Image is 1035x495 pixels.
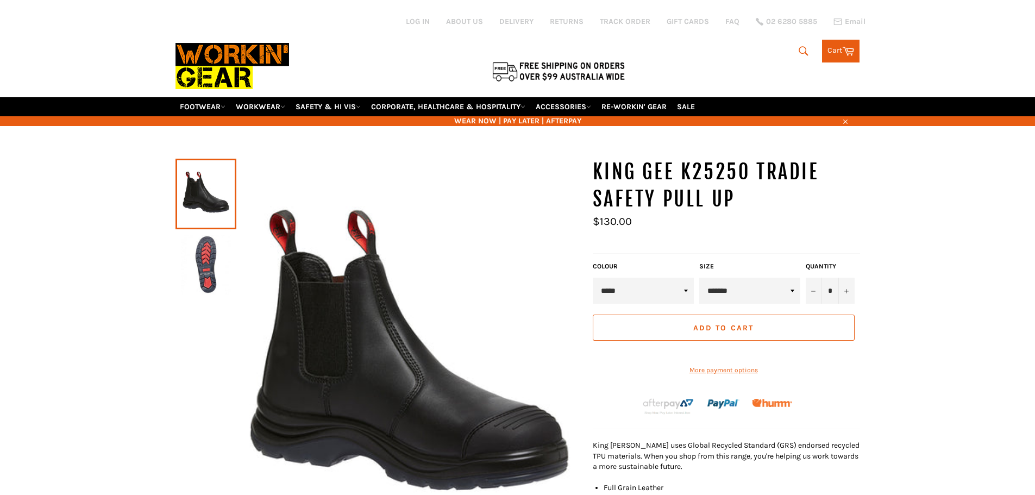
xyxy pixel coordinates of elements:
[499,16,534,27] a: DELIVERY
[642,397,695,416] img: Afterpay-Logo-on-dark-bg_large.png
[600,16,650,27] a: TRACK ORDER
[175,116,860,126] span: WEAR NOW | PAY LATER | AFTERPAY
[367,97,530,116] a: CORPORATE, HEALTHCARE & HOSPITALITY
[593,159,860,212] h1: KING GEE K25250 Tradie Safety Pull Up
[756,18,817,26] a: 02 6280 5885
[752,399,792,407] img: Humm_core_logo_RGB-01_300x60px_small_195d8312-4386-4de7-b182-0ef9b6303a37.png
[806,262,855,271] label: Quantity
[667,16,709,27] a: GIFT CARDS
[699,262,800,271] label: Size
[291,97,365,116] a: SAFETY & HI VIS
[550,16,584,27] a: RETURNS
[593,366,855,375] a: More payment options
[766,18,817,26] span: 02 6280 5885
[833,17,865,26] a: Email
[845,18,865,26] span: Email
[693,323,754,333] span: Add to Cart
[673,97,699,116] a: SALE
[593,440,860,472] p: King [PERSON_NAME] uses Global Recycled Standard (GRS) endorsed recycled TPU materials. When you ...
[593,262,694,271] label: COLOUR
[175,97,230,116] a: FOOTWEAR
[181,235,231,295] img: KING GEE K25250 Tradie Safety Pull Up
[446,16,483,27] a: ABOUT US
[725,16,739,27] a: FAQ
[604,483,860,493] li: Full Grain Leather
[175,35,289,97] img: Workin Gear leaders in Workwear, Safety Boots, PPE, Uniforms. Australia's No.1 in Workwear
[707,388,739,420] img: paypal.png
[822,40,860,62] a: Cart
[597,97,671,116] a: RE-WORKIN' GEAR
[838,278,855,304] button: Increase item quantity by one
[531,97,595,116] a: ACCESSORIES
[593,215,632,228] span: $130.00
[406,17,430,26] a: Log in
[593,315,855,341] button: Add to Cart
[491,60,626,83] img: Flat $9.95 shipping Australia wide
[806,278,822,304] button: Reduce item quantity by one
[231,97,290,116] a: WORKWEAR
